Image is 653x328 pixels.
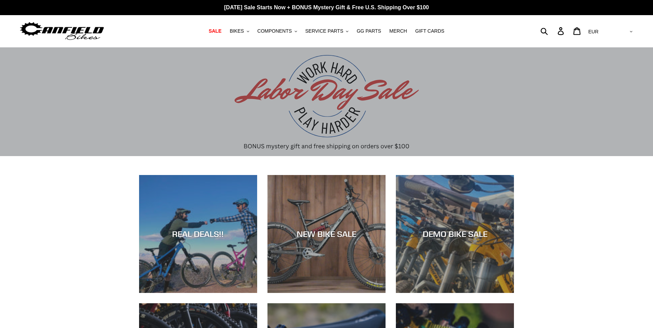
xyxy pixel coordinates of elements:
a: SALE [205,26,225,36]
span: BIKES [230,28,244,34]
img: Canfield Bikes [19,20,105,42]
button: COMPONENTS [254,26,301,36]
button: BIKES [226,26,252,36]
span: GIFT CARDS [415,28,444,34]
a: GIFT CARDS [412,26,448,36]
a: GG PARTS [353,26,385,36]
a: DEMO BIKE SALE [396,175,514,293]
div: REAL DEALS!! [139,229,257,239]
a: REAL DEALS!! [139,175,257,293]
div: DEMO BIKE SALE [396,229,514,239]
a: NEW BIKE SALE [267,175,386,293]
div: NEW BIKE SALE [267,229,386,239]
span: SERVICE PARTS [305,28,343,34]
span: MERCH [389,28,407,34]
span: COMPONENTS [257,28,292,34]
span: SALE [209,28,221,34]
input: Search [544,23,562,39]
span: GG PARTS [357,28,381,34]
button: SERVICE PARTS [302,26,352,36]
a: MERCH [386,26,410,36]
